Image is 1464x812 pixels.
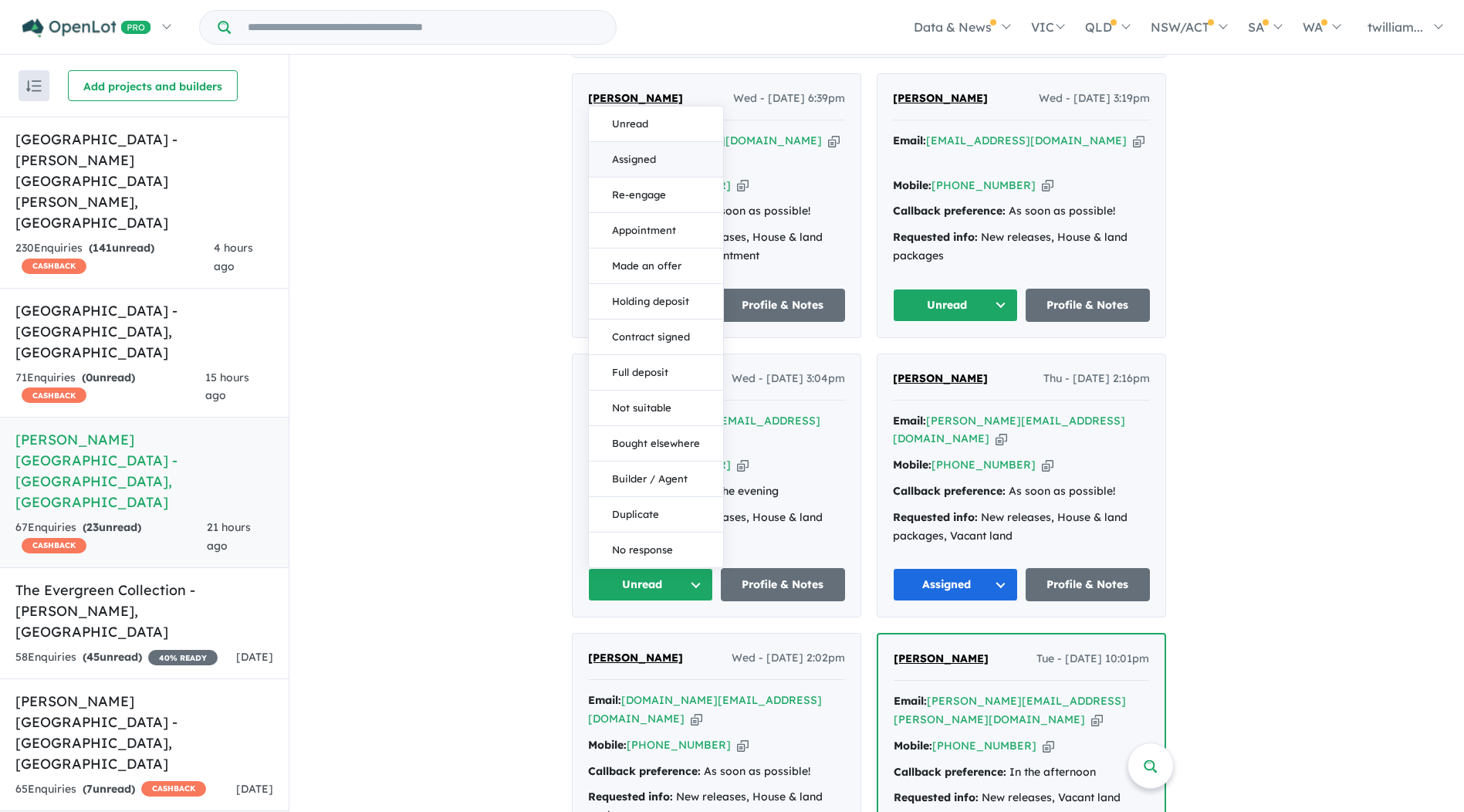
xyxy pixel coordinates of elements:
button: Re-engage [589,178,723,213]
button: Builder / Agent [589,462,723,497]
img: sort.svg [26,80,42,92]
span: Wed - [DATE] 3:04pm [732,370,845,388]
span: Wed - [DATE] 6:39pm [733,90,845,108]
h5: [PERSON_NAME][GEOGRAPHIC_DATA] - [GEOGRAPHIC_DATA] , [GEOGRAPHIC_DATA] [15,429,273,513]
a: Profile & Notes [1026,568,1151,601]
div: 67 Enquir ies [15,519,207,556]
a: Profile & Notes [1026,289,1151,322]
button: Copy [737,178,749,194]
a: [PERSON_NAME] [588,90,683,108]
a: [DOMAIN_NAME][EMAIL_ADDRESS][DOMAIN_NAME] [588,693,822,726]
span: CASHBACK [22,387,86,403]
h5: The Evergreen Collection - [PERSON_NAME] , [GEOGRAPHIC_DATA] [15,580,273,642]
strong: Email: [893,414,926,428]
a: [PERSON_NAME][EMAIL_ADDRESS][PERSON_NAME][DOMAIN_NAME] [894,694,1126,726]
button: Full deposit [589,355,723,391]
a: [PHONE_NUMBER] [627,738,731,752]
strong: ( unread) [83,782,135,796]
button: Copy [828,133,840,149]
a: [PERSON_NAME][EMAIL_ADDRESS][DOMAIN_NAME] [893,414,1125,446]
span: [PERSON_NAME] [588,651,683,665]
span: Thu - [DATE] 2:16pm [1043,370,1150,388]
button: Assigned [589,142,723,178]
a: [PERSON_NAME] [588,649,683,668]
div: As soon as possible! [893,482,1150,501]
a: [PHONE_NUMBER] [932,739,1036,753]
a: [PHONE_NUMBER] [931,458,1036,472]
button: Unread [589,107,723,142]
span: 21 hours ago [207,520,251,553]
button: Copy [1042,178,1053,194]
button: Copy [1133,133,1144,149]
a: [EMAIL_ADDRESS][DOMAIN_NAME] [926,134,1127,147]
button: Copy [737,737,749,753]
strong: Callback preference: [894,765,1006,779]
h5: [PERSON_NAME][GEOGRAPHIC_DATA] - [GEOGRAPHIC_DATA] , [GEOGRAPHIC_DATA] [15,691,273,774]
strong: Callback preference: [588,764,701,778]
a: Profile & Notes [721,289,846,322]
span: 45 [86,650,100,664]
div: New releases, House & land packages [893,228,1150,266]
div: 65 Enquir ies [15,780,206,799]
strong: Mobile: [588,738,627,752]
span: [DATE] [236,782,273,796]
div: As soon as possible! [588,763,845,781]
button: Duplicate [589,497,723,533]
button: Contract signed [589,320,723,355]
span: [PERSON_NAME] [893,91,988,105]
span: twilliam... [1368,19,1423,35]
strong: Email: [893,134,926,147]
strong: ( unread) [83,650,142,664]
button: Copy [691,711,702,727]
span: CASHBACK [22,259,86,274]
strong: Mobile: [893,178,931,192]
span: Tue - [DATE] 10:01pm [1036,650,1149,668]
h5: [GEOGRAPHIC_DATA] - [GEOGRAPHIC_DATA] , [GEOGRAPHIC_DATA] [15,300,273,363]
strong: Requested info: [894,790,979,804]
span: 15 hours ago [205,370,249,403]
div: In the afternoon [894,763,1149,782]
span: 4 hours ago [214,241,253,273]
span: 0 [86,370,93,384]
button: Copy [1043,738,1054,754]
button: Copy [1042,457,1053,473]
button: Bought elsewhere [589,426,723,462]
a: Profile & Notes [721,568,846,601]
strong: Callback preference: [893,484,1006,498]
button: Copy [1091,712,1103,728]
div: As soon as possible! [893,202,1150,221]
button: Copy [996,431,1007,447]
button: Made an offer [589,249,723,284]
span: Wed - [DATE] 2:02pm [732,649,845,668]
h5: [GEOGRAPHIC_DATA] - [PERSON_NAME][GEOGRAPHIC_DATA][PERSON_NAME] , [GEOGRAPHIC_DATA] [15,129,273,233]
span: [DATE] [236,650,273,664]
span: 141 [93,241,112,255]
strong: Email: [894,694,927,708]
button: Unread [893,289,1018,322]
span: 40 % READY [148,650,218,665]
div: Unread [588,106,724,568]
span: CASHBACK [141,781,206,797]
strong: Email: [588,693,621,707]
span: 7 [86,782,93,796]
button: Copy [737,457,749,473]
div: 71 Enquir ies [15,369,205,406]
img: Openlot PRO Logo White [22,19,151,38]
button: Appointment [589,213,723,249]
a: [PERSON_NAME] [893,370,988,388]
strong: ( unread) [82,370,135,384]
strong: Requested info: [893,230,978,244]
span: Wed - [DATE] 3:19pm [1039,90,1150,108]
a: [PERSON_NAME] [893,90,988,108]
button: Assigned [893,568,1018,601]
strong: Requested info: [588,790,673,804]
strong: Mobile: [893,458,931,472]
strong: ( unread) [83,520,141,534]
span: CASHBACK [22,538,86,553]
div: New releases, Vacant land [894,789,1149,807]
button: Holding deposit [589,284,723,320]
strong: ( unread) [89,241,154,255]
button: Not suitable [589,391,723,426]
span: [PERSON_NAME] [893,371,988,385]
div: New releases, House & land packages, Vacant land [893,509,1150,546]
